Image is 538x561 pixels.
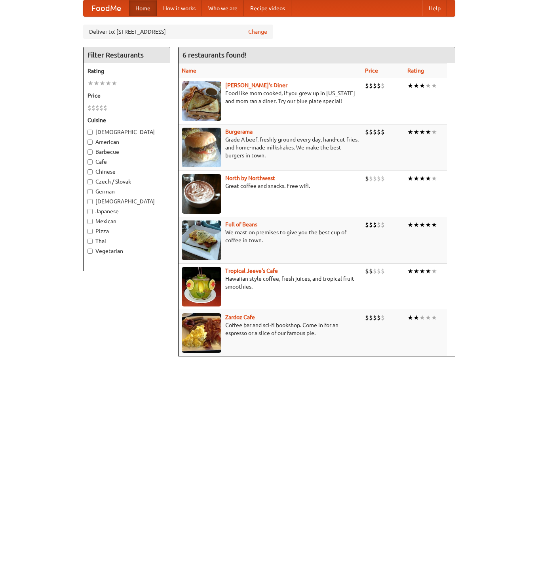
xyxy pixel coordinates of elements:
[103,103,107,112] li: $
[182,220,221,260] img: beans.jpg
[407,267,413,276] li: ★
[84,47,170,63] h4: Filter Restaurants
[87,207,166,215] label: Japanese
[182,321,359,337] p: Coffee bar and sci-fi bookshop. Come in for an espresso or a slice of our famous pie.
[425,313,431,322] li: ★
[225,314,255,320] a: Zardoz Cafe
[381,81,385,90] li: $
[225,128,253,135] b: Burgerama
[83,25,273,39] div: Deliver to: [STREET_ADDRESS]
[373,267,377,276] li: $
[413,267,419,276] li: ★
[91,103,95,112] li: $
[95,103,99,112] li: $
[248,28,267,36] a: Change
[87,149,93,155] input: Barbecue
[87,92,166,100] h5: Price
[407,128,413,136] li: ★
[182,182,359,190] p: Great coffee and snacks. Free wifi.
[373,220,377,229] li: $
[87,209,93,214] input: Japanese
[105,79,111,88] li: ★
[377,174,381,183] li: $
[407,81,413,90] li: ★
[413,220,419,229] li: ★
[129,0,157,16] a: Home
[369,220,373,229] li: $
[87,138,166,146] label: American
[182,275,359,291] p: Hawaiian style coffee, fresh juices, and tropical fruit smoothies.
[413,81,419,90] li: ★
[407,67,424,74] a: Rating
[87,159,93,165] input: Cafe
[369,81,373,90] li: $
[381,267,385,276] li: $
[87,197,166,205] label: [DEMOGRAPHIC_DATA]
[87,249,93,254] input: Vegetarian
[381,313,385,322] li: $
[84,0,129,16] a: FoodMe
[99,103,103,112] li: $
[182,313,221,353] img: zardoz.jpg
[377,81,381,90] li: $
[431,174,437,183] li: ★
[431,220,437,229] li: ★
[87,148,166,156] label: Barbecue
[87,116,166,124] h5: Cuisine
[87,67,166,75] h5: Rating
[87,169,93,174] input: Chinese
[87,178,166,186] label: Czech / Slovak
[425,81,431,90] li: ★
[373,313,377,322] li: $
[87,247,166,255] label: Vegetarian
[413,313,419,322] li: ★
[419,220,425,229] li: ★
[87,229,93,234] input: Pizza
[373,81,377,90] li: $
[419,313,425,322] li: ★
[431,313,437,322] li: ★
[111,79,117,88] li: ★
[431,128,437,136] li: ★
[431,267,437,276] li: ★
[425,174,431,183] li: ★
[99,79,105,88] li: ★
[87,217,166,225] label: Mexican
[87,199,93,204] input: [DEMOGRAPHIC_DATA]
[365,128,369,136] li: $
[225,82,287,88] a: [PERSON_NAME]'s Diner
[182,228,359,244] p: We roast on premises to give you the best cup of coffee in town.
[377,313,381,322] li: $
[93,79,99,88] li: ★
[407,220,413,229] li: ★
[365,267,369,276] li: $
[381,220,385,229] li: $
[377,267,381,276] li: $
[377,128,381,136] li: $
[365,81,369,90] li: $
[225,175,275,181] a: North by Northwest
[431,81,437,90] li: ★
[87,130,93,135] input: [DEMOGRAPHIC_DATA]
[87,128,166,136] label: [DEMOGRAPHIC_DATA]
[87,158,166,166] label: Cafe
[87,189,93,194] input: German
[87,179,93,184] input: Czech / Slovak
[407,313,413,322] li: ★
[182,174,221,214] img: north.jpg
[425,267,431,276] li: ★
[369,313,373,322] li: $
[419,174,425,183] li: ★
[419,128,425,136] li: ★
[365,174,369,183] li: $
[87,239,93,244] input: Thai
[225,221,257,228] b: Full of Beans
[182,136,359,159] p: Grade A beef, freshly ground every day, hand-cut fries, and home-made milkshakes. We make the bes...
[225,268,278,274] a: Tropical Jeeve's Cafe
[381,174,385,183] li: $
[87,103,91,112] li: $
[413,128,419,136] li: ★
